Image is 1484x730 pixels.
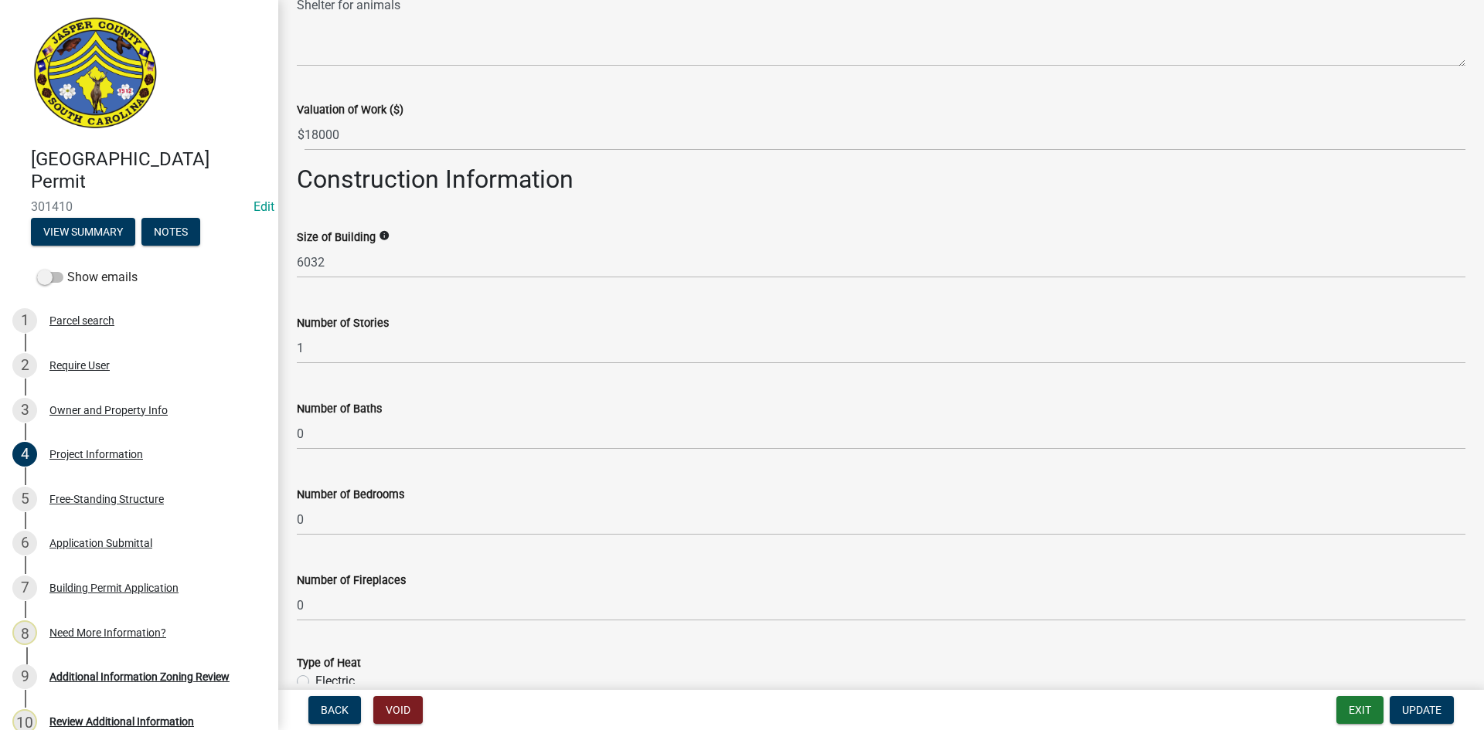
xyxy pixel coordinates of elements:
div: Additional Information Zoning Review [49,671,230,682]
img: Jasper County, South Carolina [31,16,160,132]
div: Project Information [49,449,143,460]
span: $ [297,119,305,151]
div: 5 [12,487,37,511]
wm-modal-confirm: Notes [141,226,200,239]
div: Free-Standing Structure [49,494,164,504]
div: Review Additional Information [49,716,194,727]
button: View Summary [31,218,135,246]
div: 3 [12,398,37,423]
button: Update [1390,696,1454,724]
wm-modal-confirm: Edit Application Number [254,199,274,214]
label: Show emails [37,268,138,287]
button: Void [373,696,423,724]
label: Number of Baths [297,404,382,415]
label: Size of Building [297,233,376,243]
i: info [379,230,390,241]
h4: [GEOGRAPHIC_DATA] Permit [31,148,266,193]
h2: Construction Information [297,165,1465,194]
button: Notes [141,218,200,246]
span: Back [321,704,349,716]
span: Update [1402,704,1441,716]
div: Require User [49,360,110,371]
div: Building Permit Application [49,582,179,593]
div: Parcel search [49,315,114,326]
div: 8 [12,620,37,645]
label: Type of Heat [297,658,361,669]
div: 6 [12,531,37,555]
div: 9 [12,664,37,689]
wm-modal-confirm: Summary [31,226,135,239]
div: Application Submittal [49,538,152,548]
label: Number of Bedrooms [297,490,404,501]
div: 1 [12,308,37,333]
label: Number of Stories [297,318,389,329]
button: Back [308,696,361,724]
div: 4 [12,442,37,467]
div: 7 [12,576,37,600]
a: Edit [254,199,274,214]
button: Exit [1336,696,1384,724]
label: Number of Fireplaces [297,576,406,586]
span: 301410 [31,199,247,214]
div: Owner and Property Info [49,405,168,416]
label: Electric [315,672,355,691]
div: Need More Information? [49,627,166,638]
div: 2 [12,353,37,378]
label: Valuation of Work ($) [297,105,403,116]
